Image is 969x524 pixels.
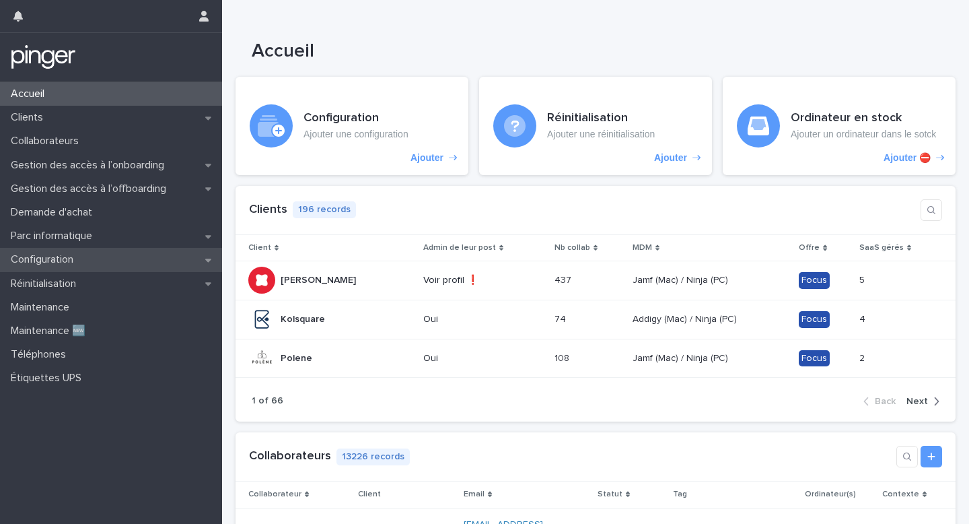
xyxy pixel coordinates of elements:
h3: Réinitialisation [547,111,655,126]
p: Oui [423,314,536,325]
p: Téléphones [5,348,77,361]
p: 196 records [293,201,356,218]
p: Ajouter une réinitialisation [547,129,655,140]
p: 437 [554,272,574,286]
a: Ajouter [479,77,712,175]
p: Polene [281,350,315,364]
p: Maintenance [5,301,80,314]
p: Collaborateur [248,487,301,502]
p: 13226 records [336,449,410,465]
p: Gestion des accès à l’onboarding [5,159,175,172]
p: Collaborateurs [5,135,89,148]
p: Jamf (Mac) / Ninja (PC) [633,350,731,364]
a: Add new record [921,446,942,467]
a: Ajouter [236,77,468,175]
a: Collaborateurs [249,450,331,462]
p: Kolsquare [281,311,328,325]
p: Nb collab [554,240,590,255]
p: Réinitialisation [5,277,87,290]
p: 2 [859,350,867,364]
p: Accueil [5,88,55,100]
p: 1 of 66 [252,395,283,407]
a: Clients [249,203,287,216]
p: SaaS gérés [859,240,904,255]
a: Ajouter ⛔️ [723,77,956,175]
span: Back [875,397,896,406]
p: Client [358,487,381,502]
p: Tag [673,487,687,502]
p: Admin de leur post [423,240,496,255]
p: Parc informatique [5,230,103,242]
p: Ajouter [410,152,443,164]
p: Offre [799,240,820,255]
span: Next [906,397,928,406]
div: Focus [799,311,830,328]
img: mTgBEunGTSyRkCgitkcU [11,44,76,71]
p: Client [248,240,271,255]
p: 74 [554,311,569,325]
p: MDM [633,240,652,255]
tr: PolenePolene Oui108108 Jamf (Mac) / Ninja (PC)Jamf (Mac) / Ninja (PC) Focus22 [236,339,956,378]
p: Ajouter ⛔️ [884,152,931,164]
div: Focus [799,272,830,289]
p: Addigy (Mac) / Ninja (PC) [633,311,740,325]
p: Maintenance 🆕 [5,325,96,337]
p: Ordinateur(s) [805,487,856,502]
p: Contexte [882,487,919,502]
p: Clients [5,111,54,124]
p: Étiquettes UPS [5,372,92,385]
p: 5 [859,272,867,286]
p: Ajouter un ordinateur dans le sotck [791,129,936,140]
p: Email [464,487,485,502]
p: Gestion des accès à l’offboarding [5,183,177,195]
p: Demande d'achat [5,206,103,219]
h3: Configuration [303,111,408,126]
p: Oui [423,353,536,364]
p: 108 [554,350,572,364]
div: Focus [799,350,830,367]
button: Back [863,395,901,407]
tr: [PERSON_NAME][PERSON_NAME] Voir profil ❗437437 Jamf (Mac) / Ninja (PC)Jamf (Mac) / Ninja (PC) Foc... [236,261,956,300]
p: Statut [598,487,622,502]
p: Jamf (Mac) / Ninja (PC) [633,272,731,286]
p: Voir profil ❗ [423,275,536,286]
p: Ajouter une configuration [303,129,408,140]
p: Configuration [5,253,84,266]
h3: Ordinateur en stock [791,111,936,126]
h1: Accueil [252,40,907,63]
p: [PERSON_NAME] [281,272,359,286]
p: 4 [859,311,868,325]
button: Next [901,395,939,407]
p: Ajouter [654,152,687,164]
tr: KolsquareKolsquare Oui7474 Addigy (Mac) / Ninja (PC)Addigy (Mac) / Ninja (PC) Focus44 [236,300,956,339]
